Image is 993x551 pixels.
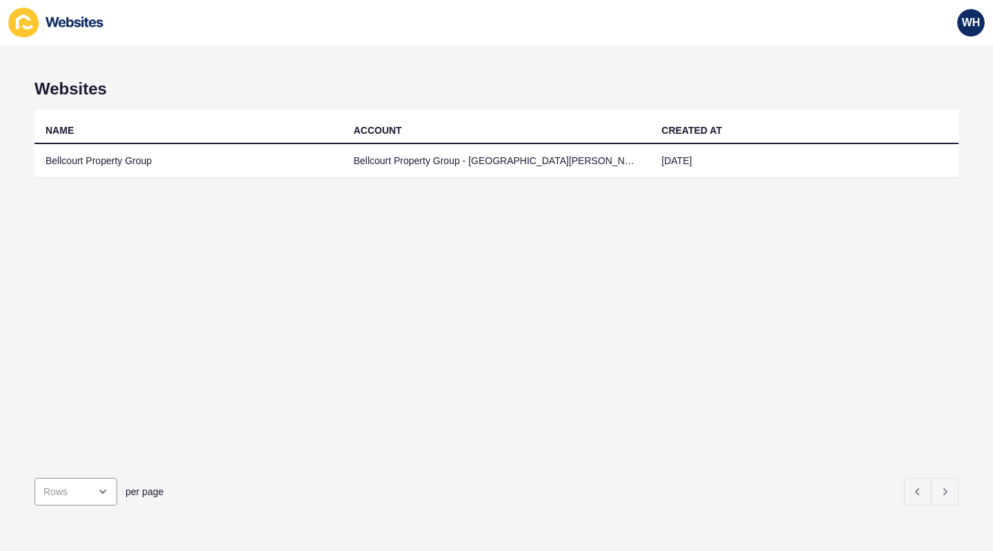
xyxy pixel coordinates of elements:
[962,16,981,30] span: WH
[34,144,343,178] td: Bellcourt Property Group
[650,144,959,178] td: [DATE]
[343,144,651,178] td: Bellcourt Property Group - [GEOGRAPHIC_DATA][PERSON_NAME]
[354,123,402,137] div: ACCOUNT
[126,485,163,499] span: per page
[661,123,722,137] div: CREATED AT
[34,478,117,505] div: open menu
[46,123,74,137] div: NAME
[34,79,959,99] h1: Websites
